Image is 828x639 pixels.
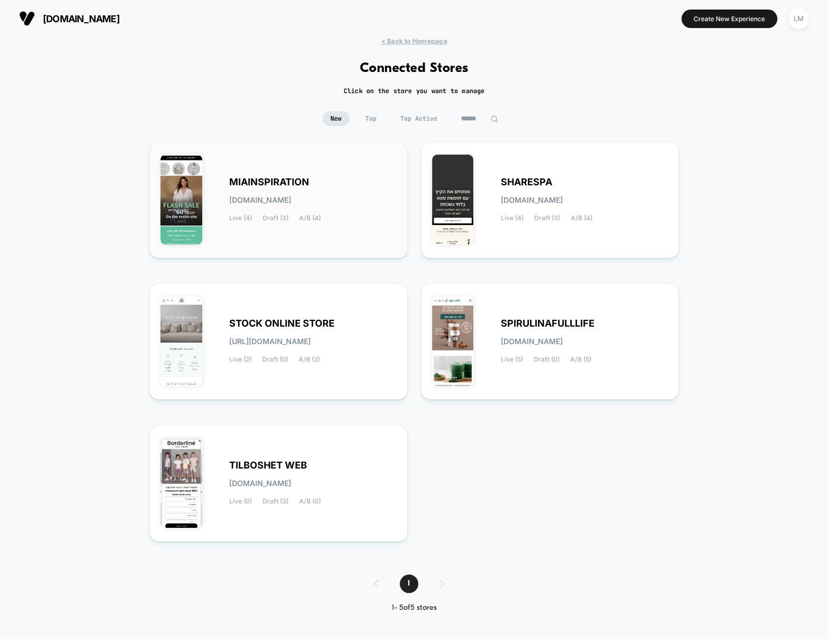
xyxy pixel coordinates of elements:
[570,356,591,363] span: A/B (5)
[16,10,123,27] button: [DOMAIN_NAME]
[363,604,465,613] div: 1 - 5 of 5 stores
[229,462,307,469] span: TILBOSHET WEB
[262,356,288,363] span: Draft (0)
[229,196,291,204] span: [DOMAIN_NAME]
[400,574,418,593] span: 1
[357,111,384,126] span: Top
[785,8,812,30] button: LM
[501,338,563,345] span: [DOMAIN_NAME]
[160,296,202,386] img: STOCK_ONLINE_STORE
[534,214,560,222] span: Draft (3)
[229,356,251,363] span: Live (2)
[501,214,524,222] span: Live (4)
[788,8,809,29] div: LM
[501,178,552,186] span: SHARESPA
[263,498,289,505] span: Draft (3)
[681,10,777,28] button: Create New Experience
[299,214,321,222] span: A/B (4)
[381,37,447,45] span: < Back to Homepage
[229,498,252,505] span: Live (0)
[229,320,335,327] span: STOCK ONLINE STORE
[19,11,35,26] img: Visually logo
[299,498,321,505] span: A/B (0)
[160,438,202,528] img: TILBOSHET_WEB
[501,196,563,204] span: [DOMAIN_NAME]
[229,338,311,345] span: [URL][DOMAIN_NAME]
[534,356,560,363] span: Draft (0)
[43,13,120,24] span: [DOMAIN_NAME]
[360,61,469,76] h1: Connected Stores
[432,155,474,245] img: SHARESPA
[160,155,202,245] img: MIAINSPIRATION
[299,356,320,363] span: A/B (2)
[571,214,592,222] span: A/B (4)
[263,214,289,222] span: Draft (3)
[501,320,595,327] span: SPIRULINAFULLLIFE
[229,214,252,222] span: Live (4)
[344,87,485,95] h2: Click on the store you want to manage
[490,115,498,123] img: edit
[322,111,349,126] span: New
[229,178,309,186] span: MIAINSPIRATION
[501,356,523,363] span: Live (5)
[432,296,474,386] img: SPIRULINAFULLLIFE
[229,480,291,487] span: [DOMAIN_NAME]
[392,111,445,126] span: Top Active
